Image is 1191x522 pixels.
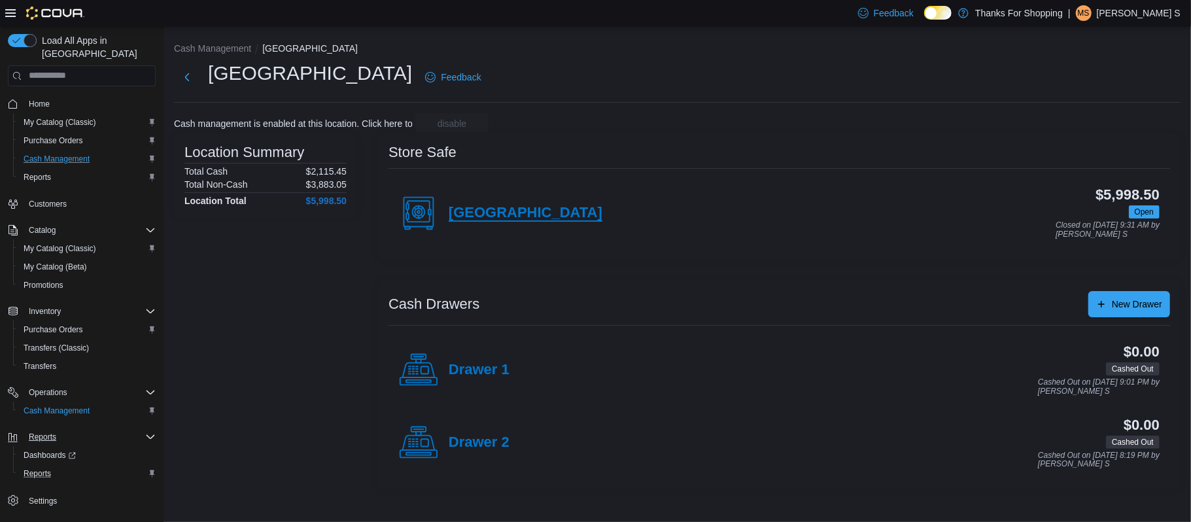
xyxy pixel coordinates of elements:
button: My Catalog (Classic) [13,113,161,131]
p: | [1068,5,1071,21]
h3: Location Summary [184,145,304,160]
span: Feedback [441,71,481,84]
span: Operations [29,387,67,398]
span: Customers [24,196,156,212]
a: Reports [18,169,56,185]
h3: $5,998.50 [1096,187,1160,203]
a: Dashboards [18,447,81,463]
span: Dashboards [24,450,76,461]
span: Promotions [24,280,63,290]
span: My Catalog (Beta) [18,259,156,275]
span: Catalog [24,222,156,238]
span: Reports [18,466,156,481]
span: Inventory [24,304,156,319]
button: disable [415,113,489,134]
button: Next [174,64,200,90]
span: My Catalog (Classic) [24,117,96,128]
span: Purchase Orders [24,324,83,335]
button: Customers [3,194,161,213]
span: Customers [29,199,67,209]
a: Purchase Orders [18,322,88,338]
a: Purchase Orders [18,133,88,148]
a: My Catalog (Classic) [18,114,101,130]
a: Customers [24,196,72,212]
p: Cashed Out on [DATE] 8:19 PM by [PERSON_NAME] S [1038,451,1160,469]
a: My Catalog (Classic) [18,241,101,256]
h4: $5,998.50 [306,196,347,206]
span: Dashboards [18,447,156,463]
p: Thanks For Shopping [975,5,1063,21]
img: Cova [26,7,84,20]
span: MS [1078,5,1090,21]
button: My Catalog (Classic) [13,239,161,258]
span: Cash Management [24,406,90,416]
button: Reports [24,429,61,445]
h4: Drawer 1 [449,362,509,379]
span: My Catalog (Classic) [18,241,156,256]
button: [GEOGRAPHIC_DATA] [262,43,358,54]
a: Transfers [18,358,61,374]
span: Purchase Orders [24,135,83,146]
span: Reports [18,169,156,185]
a: Home [24,96,55,112]
h3: Cash Drawers [388,296,479,312]
span: Purchase Orders [18,322,156,338]
a: Cash Management [18,151,95,167]
h3: $0.00 [1124,344,1160,360]
h3: Store Safe [388,145,457,160]
span: Load All Apps in [GEOGRAPHIC_DATA] [37,34,156,60]
p: Closed on [DATE] 9:31 AM by [PERSON_NAME] S [1056,221,1160,239]
span: Operations [24,385,156,400]
span: Open [1129,205,1160,218]
span: Transfers [24,361,56,372]
h4: [GEOGRAPHIC_DATA] [449,205,602,222]
button: Reports [3,428,161,446]
button: Reports [13,464,161,483]
span: Transfers (Classic) [18,340,156,356]
button: Cash Management [174,43,251,54]
button: Settings [3,491,161,510]
p: $3,883.05 [306,179,347,190]
button: Purchase Orders [13,131,161,150]
span: Cash Management [18,403,156,419]
button: Cash Management [13,402,161,420]
span: Cashed Out [1106,362,1160,375]
span: Purchase Orders [18,133,156,148]
button: My Catalog (Beta) [13,258,161,276]
button: Catalog [3,221,161,239]
span: Transfers (Classic) [24,343,89,353]
h3: $0.00 [1124,417,1160,433]
span: My Catalog (Beta) [24,262,87,272]
span: Cashed Out [1112,436,1154,448]
h4: Drawer 2 [449,434,509,451]
h1: [GEOGRAPHIC_DATA] [208,60,412,86]
p: Cash management is enabled at this location. Click here to [174,118,413,129]
button: Operations [3,383,161,402]
button: Reports [13,168,161,186]
button: Operations [24,385,73,400]
button: Home [3,94,161,113]
span: disable [438,117,466,130]
a: Reports [18,466,56,481]
span: Promotions [18,277,156,293]
span: Settings [29,496,57,506]
a: Dashboards [13,446,161,464]
a: Promotions [18,277,69,293]
span: Cash Management [18,151,156,167]
a: My Catalog (Beta) [18,259,92,275]
span: Cashed Out [1112,363,1154,375]
button: Inventory [24,304,66,319]
span: Home [24,96,156,112]
button: Cash Management [13,150,161,168]
a: Settings [24,493,62,509]
a: Transfers (Classic) [18,340,94,356]
button: Purchase Orders [13,321,161,339]
span: Cash Management [24,154,90,164]
button: Promotions [13,276,161,294]
button: Transfers (Classic) [13,339,161,357]
span: My Catalog (Classic) [18,114,156,130]
span: New Drawer [1112,298,1162,311]
span: Open [1135,206,1154,218]
span: Transfers [18,358,156,374]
